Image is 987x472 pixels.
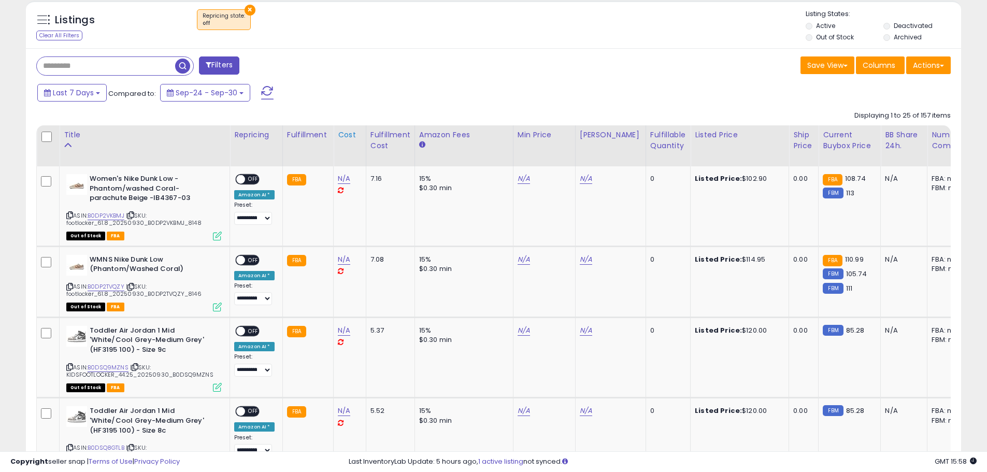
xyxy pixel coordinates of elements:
div: FBM: n/a [932,416,966,425]
div: 15% [419,174,505,183]
a: B0DP2TVQZY [88,282,124,291]
span: Sep-24 - Sep-30 [176,88,237,98]
div: Amazon Fees [419,130,509,140]
div: FBA: n/a [932,406,966,416]
span: 108.74 [845,174,866,183]
span: FBA [107,232,124,240]
div: BB Share 24h. [885,130,923,151]
p: Listing States: [806,9,961,19]
div: Preset: [234,353,275,377]
div: Title [64,130,225,140]
span: 105.74 [846,269,867,279]
span: FBA [107,303,124,311]
div: Amazon AI * [234,422,275,432]
div: N/A [885,326,919,335]
b: WMNS Nike Dunk Low (Phantom/Washed Coral) [90,255,216,277]
a: Privacy Policy [134,456,180,466]
div: 5.37 [370,326,407,335]
div: 7.16 [370,174,407,183]
span: FBA [107,383,124,392]
div: ASIN: [66,255,222,310]
div: 15% [419,326,505,335]
a: N/A [338,406,350,416]
span: | SKU: footlocker_61.8_20250930_B0DP2VKBMJ_8148 [66,211,202,227]
div: Num of Comp. [932,130,969,151]
div: Fulfillment Cost [370,130,410,151]
span: Repricing state : [203,12,245,27]
div: Repricing [234,130,278,140]
img: 41uJV1jOm0L._SL40_.jpg [66,406,87,427]
div: FBA: n/a [932,255,966,264]
span: OFF [245,255,262,264]
label: Active [816,21,835,30]
div: Amazon AI * [234,190,275,199]
a: B0DSQ9MZNS [88,363,128,372]
div: Amazon AI * [234,271,275,280]
div: Clear All Filters [36,31,82,40]
span: 113 [846,188,854,198]
div: FBM: n/a [932,335,966,345]
div: $120.00 [695,326,781,335]
div: Cost [338,130,362,140]
div: FBA: n/a [932,326,966,335]
div: ASIN: [66,406,222,471]
span: All listings that are currently out of stock and unavailable for purchase on Amazon [66,303,105,311]
div: $114.95 [695,255,781,264]
small: FBM [823,268,843,279]
div: 0.00 [793,326,810,335]
span: 85.28 [846,325,865,335]
div: $120.00 [695,406,781,416]
div: Displaying 1 to 25 of 157 items [854,111,951,121]
a: N/A [518,406,530,416]
div: 0 [650,255,682,264]
small: FBA [823,174,842,185]
a: N/A [580,174,592,184]
span: 2025-10-8 15:58 GMT [935,456,977,466]
div: Preset: [234,282,275,306]
div: $0.30 min [419,416,505,425]
a: N/A [338,254,350,265]
div: 0 [650,326,682,335]
h5: Listings [55,13,95,27]
span: Last 7 Days [53,88,94,98]
b: Listed Price: [695,406,742,416]
b: Listed Price: [695,254,742,264]
div: N/A [885,406,919,416]
button: Save View [800,56,854,74]
div: Preset: [234,434,275,457]
a: B0DP2VKBMJ [88,211,124,220]
div: FBM: n/a [932,183,966,193]
span: All listings that are currently out of stock and unavailable for purchase on Amazon [66,232,105,240]
button: × [245,5,255,16]
button: Last 7 Days [37,84,107,102]
div: seller snap | | [10,457,180,467]
div: 0 [650,174,682,183]
strong: Copyright [10,456,48,466]
a: Terms of Use [89,456,133,466]
div: Amazon AI * [234,342,275,351]
a: N/A [580,406,592,416]
span: | SKU: KIDSFOOTLOCKER_44.25_20250930_B0DSQ9MZNS [66,363,213,379]
div: 0.00 [793,406,810,416]
div: 15% [419,406,505,416]
img: 21Sr7L+DJTL._SL40_.jpg [66,174,87,195]
button: Columns [856,56,905,74]
span: OFF [245,407,262,416]
b: Toddler Air Jordan 1 Mid 'White/Cool Grey-Medium Grey' (HF3195 100) - Size 8c [90,406,216,438]
span: Compared to: [108,89,156,98]
span: | SKU: footlocker_61.8_20250930_B0DP2TVQZY_8146 [66,282,202,298]
div: ASIN: [66,174,222,239]
a: N/A [338,325,350,336]
div: 0.00 [793,174,810,183]
div: $0.30 min [419,183,505,193]
div: N/A [885,255,919,264]
a: 1 active listing [478,456,523,466]
a: N/A [580,325,592,336]
div: Preset: [234,202,275,225]
span: 110.99 [845,254,864,264]
span: OFF [245,175,262,184]
span: Columns [863,60,895,70]
small: FBM [823,283,843,294]
span: All listings that are currently out of stock and unavailable for purchase on Amazon [66,383,105,392]
div: 0 [650,406,682,416]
